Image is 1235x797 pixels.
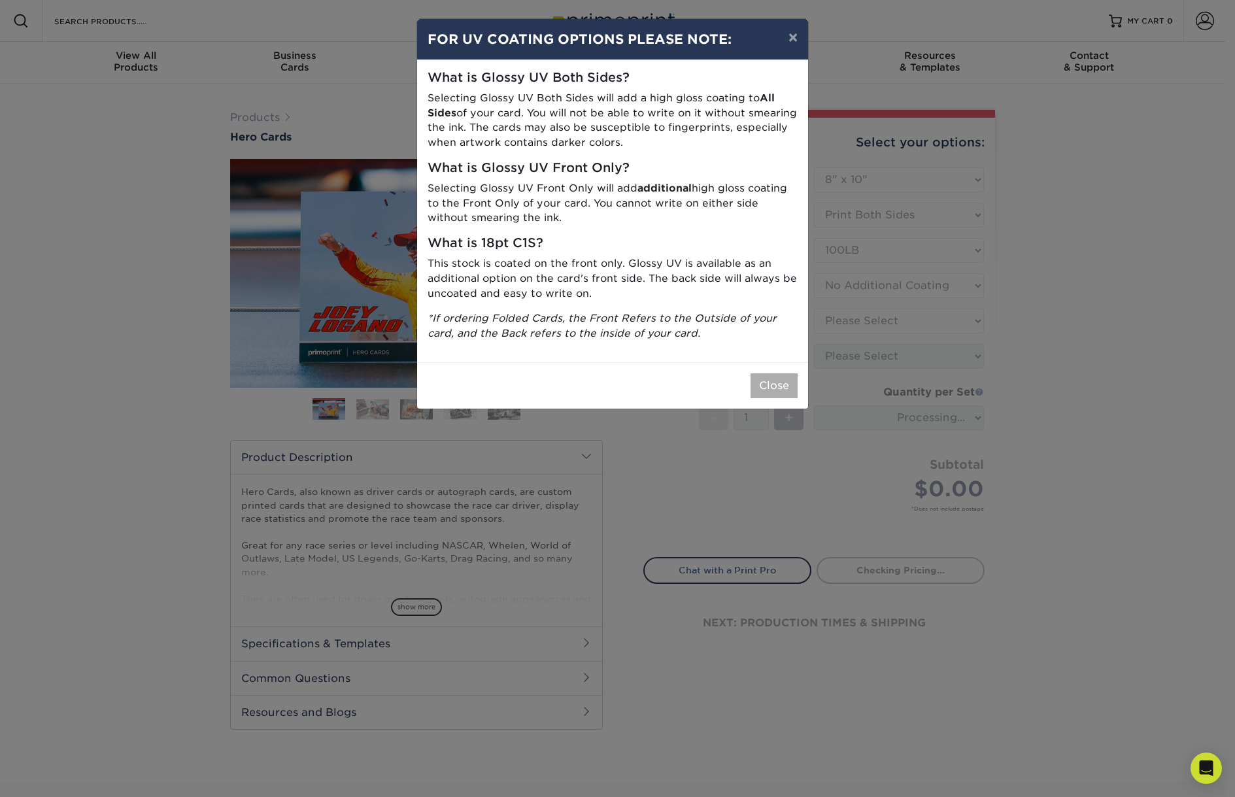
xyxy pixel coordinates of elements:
[428,92,775,119] strong: All Sides
[428,71,798,86] h5: What is Glossy UV Both Sides?
[751,373,798,398] button: Close
[428,161,798,176] h5: What is Glossy UV Front Only?
[637,182,692,194] strong: additional
[428,181,798,226] p: Selecting Glossy UV Front Only will add high gloss coating to the Front Only of your card. You ca...
[428,91,798,150] p: Selecting Glossy UV Both Sides will add a high gloss coating to of your card. You will not be abl...
[428,312,777,339] i: *If ordering Folded Cards, the Front Refers to the Outside of your card, and the Back refers to t...
[428,236,798,251] h5: What is 18pt C1S?
[1191,753,1222,784] div: Open Intercom Messenger
[778,19,808,56] button: ×
[428,29,798,49] h4: FOR UV COATING OPTIONS PLEASE NOTE:
[428,256,798,301] p: This stock is coated on the front only. Glossy UV is available as an additional option on the car...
